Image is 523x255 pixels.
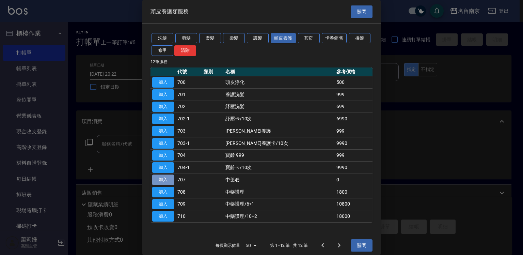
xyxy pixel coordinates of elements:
[335,174,373,186] td: 0
[224,186,335,198] td: 中藥護理
[223,33,245,44] button: 染髮
[176,101,202,113] td: 702
[224,76,335,89] td: 頭皮淨化
[176,186,202,198] td: 708
[176,88,202,101] td: 701
[224,198,335,210] td: 中藥護理/6+1
[176,67,202,76] th: 代號
[224,125,335,137] td: [PERSON_NAME]養護
[176,149,202,162] td: 704
[335,101,373,113] td: 699
[199,33,221,44] button: 燙髮
[335,149,373,162] td: 999
[152,114,174,124] button: 加入
[224,113,335,125] td: 紓壓卡/10次
[152,45,173,56] button: 修甲
[176,210,202,223] td: 710
[335,76,373,89] td: 500
[335,198,373,210] td: 10800
[351,5,373,18] button: 關閉
[176,198,202,210] td: 709
[335,113,373,125] td: 6990
[176,162,202,174] td: 704-1
[176,137,202,149] td: 703-1
[152,175,174,185] button: 加入
[243,236,259,255] div: 50
[335,186,373,198] td: 1800
[152,187,174,197] button: 加入
[335,210,373,223] td: 18000
[150,8,189,15] span: 頭皮養護類服務
[335,162,373,174] td: 9990
[152,199,174,210] button: 加入
[152,89,174,100] button: 加入
[152,211,174,222] button: 加入
[247,33,269,44] button: 護髮
[271,33,296,44] button: 頭皮養護
[152,162,174,173] button: 加入
[224,149,335,162] td: 寶齡 999
[335,137,373,149] td: 9990
[175,33,197,44] button: 剪髮
[152,138,174,149] button: 加入
[224,137,335,149] td: [PERSON_NAME]養護卡/10次
[176,76,202,89] td: 700
[351,239,373,252] button: 關閉
[335,67,373,76] th: 參考價格
[152,150,174,161] button: 加入
[322,33,347,44] button: 卡卷銷售
[224,101,335,113] td: 紓壓洗髮
[224,162,335,174] td: 寶齡卡/10次
[152,33,173,44] button: 洗髮
[270,242,308,249] p: 第 1–12 筆 共 12 筆
[224,174,335,186] td: 中藥卷
[298,33,320,44] button: 其它
[335,88,373,101] td: 999
[150,59,373,65] p: 12 筆服務
[176,125,202,137] td: 703
[224,67,335,76] th: 名稱
[152,102,174,112] button: 加入
[224,88,335,101] td: 養護洗髮
[202,67,224,76] th: 類別
[335,125,373,137] td: 999
[152,77,174,88] button: 加入
[176,174,202,186] td: 707
[349,33,370,44] button: 接髮
[224,210,335,223] td: 中藥護理/10+2
[176,113,202,125] td: 702-1
[216,242,240,249] p: 每頁顯示數量
[174,45,196,56] button: 清除
[152,126,174,136] button: 加入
